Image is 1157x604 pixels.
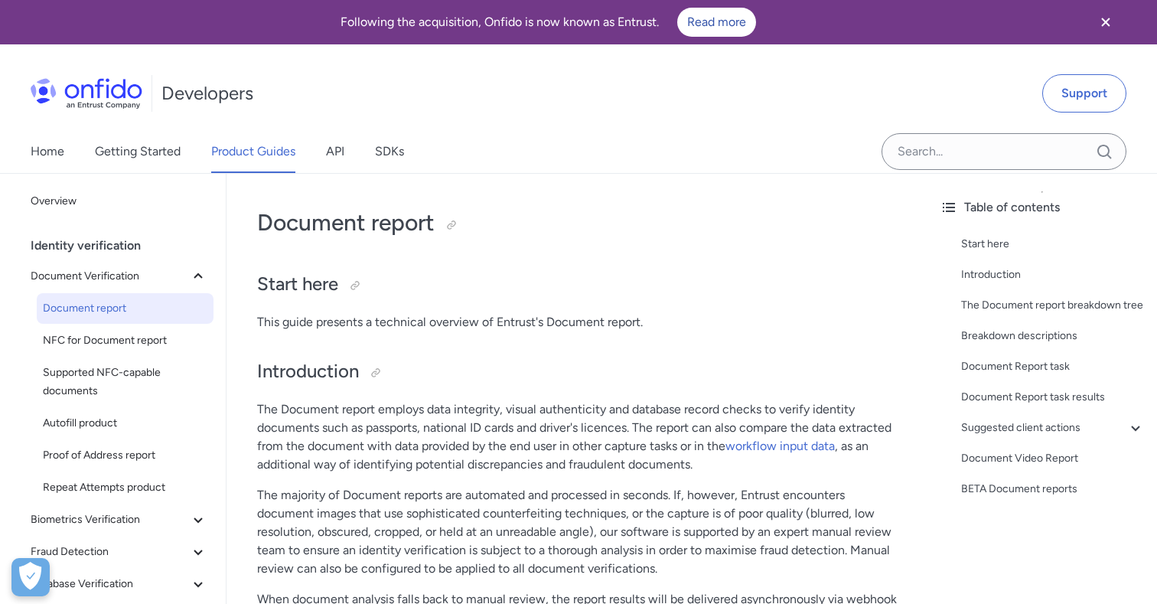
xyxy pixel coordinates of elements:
span: Repeat Attempts product [43,478,207,497]
svg: Close banner [1097,13,1115,31]
h2: Introduction [257,359,897,385]
h2: Start here [257,272,897,298]
a: Introduction [961,266,1145,284]
img: Onfido Logo [31,78,142,109]
div: Cookie Preferences [11,558,50,596]
a: The Document report breakdown tree [961,296,1145,315]
button: Database Verification [24,569,213,599]
span: NFC for Document report [43,331,207,350]
a: Supported NFC-capable documents [37,358,213,406]
p: This guide presents a technical overview of Entrust's Document report. [257,313,897,331]
div: Identity verification [31,230,220,261]
span: Supported NFC-capable documents [43,364,207,400]
p: The Document report employs data integrity, visual authenticity and database record checks to ver... [257,400,897,474]
button: Document Verification [24,261,213,292]
a: Repeat Attempts product [37,472,213,503]
a: Read more [677,8,756,37]
a: NFC for Document report [37,325,213,356]
a: Autofill product [37,408,213,439]
a: API [326,130,344,173]
button: Open Preferences [11,558,50,596]
a: Product Guides [211,130,295,173]
a: Home [31,130,64,173]
a: Support [1042,74,1126,113]
span: Fraud Detection [31,543,189,561]
a: Document Report task [961,358,1145,376]
a: workflow input data [725,439,835,453]
a: BETA Document reports [961,480,1145,498]
h1: Document report [257,207,897,238]
a: Start here [961,235,1145,253]
span: Biometrics Verification [31,511,189,529]
input: Onfido search input field [882,133,1126,170]
a: Getting Started [95,130,181,173]
a: Overview [24,186,213,217]
div: Following the acquisition, Onfido is now known as Entrust. [18,8,1077,37]
button: Fraud Detection [24,537,213,567]
p: The majority of Document reports are automated and processed in seconds. If, however, Entrust enc... [257,486,897,578]
a: Suggested client actions [961,419,1145,437]
h1: Developers [161,81,253,106]
a: Document Video Report [961,449,1145,468]
span: Autofill product [43,414,207,433]
a: Document Report task results [961,388,1145,406]
div: Table of contents [940,198,1145,217]
span: Overview [31,192,207,211]
span: Database Verification [31,575,189,593]
span: Document report [43,299,207,318]
button: Close banner [1077,3,1134,41]
span: Proof of Address report [43,446,207,465]
a: Breakdown descriptions [961,327,1145,345]
a: SDKs [375,130,404,173]
button: Biometrics Verification [24,504,213,535]
a: Proof of Address report [37,440,213,471]
a: Document report [37,293,213,324]
span: Document Verification [31,267,189,286]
